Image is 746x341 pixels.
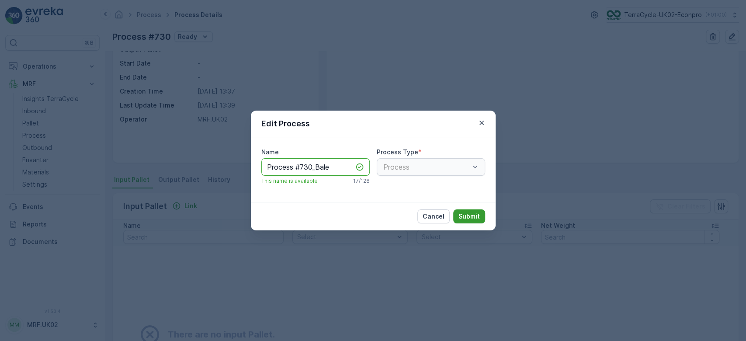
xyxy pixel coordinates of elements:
[458,212,480,221] p: Submit
[417,209,450,223] button: Cancel
[353,177,370,184] p: 17 / 128
[49,187,52,194] span: -
[7,187,49,194] span: Tare Weight :
[453,209,485,223] button: Submit
[261,148,279,156] label: Name
[29,143,85,151] span: Parcel_UK02 #1681
[37,216,132,223] span: UK-A0082 I Hairnet/Shoe cover
[46,172,49,180] span: -
[7,143,29,151] span: Name :
[339,7,406,18] p: Parcel_UK02 #1681
[51,158,54,165] span: -
[261,177,318,184] span: This name is available
[46,201,59,209] span: Bale
[7,158,51,165] span: Total Weight :
[7,201,46,209] span: Asset Type :
[7,216,37,223] span: Material :
[423,212,444,221] p: Cancel
[7,172,46,180] span: Net Weight :
[261,118,310,130] p: Edit Process
[377,148,418,156] label: Process Type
